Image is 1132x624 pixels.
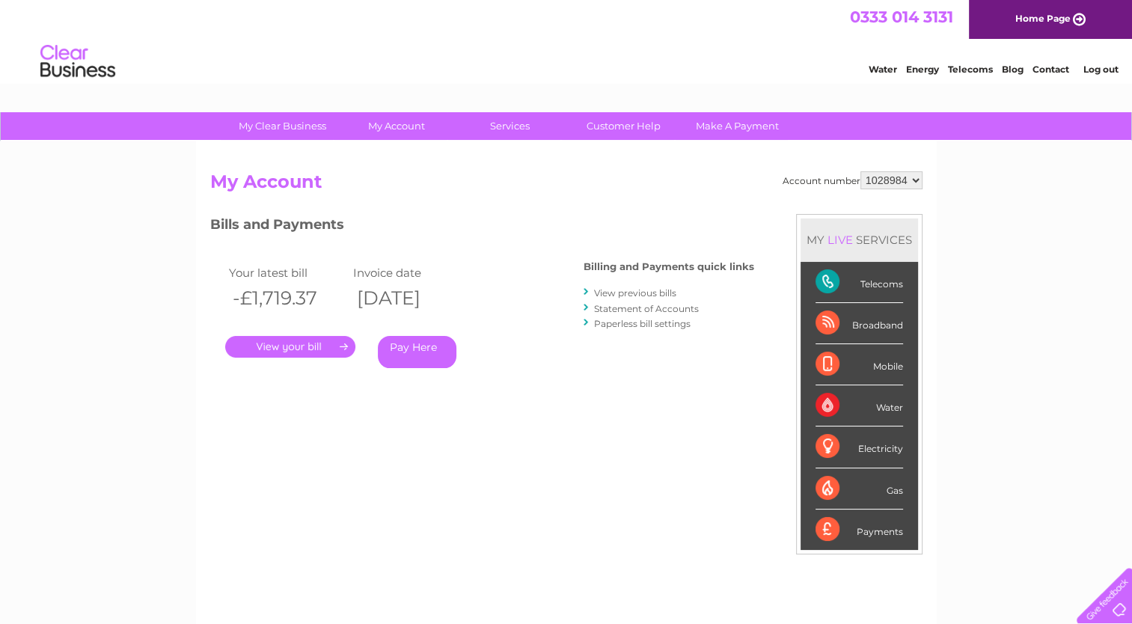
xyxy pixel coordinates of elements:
a: Customer Help [562,112,685,140]
h3: Bills and Payments [210,214,754,240]
a: Log out [1083,64,1118,75]
a: Water [869,64,897,75]
div: Clear Business is a trading name of Verastar Limited (registered in [GEOGRAPHIC_DATA] No. 3667643... [213,8,920,73]
div: Gas [816,468,903,510]
a: Paperless bill settings [594,318,691,329]
th: -£1,719.37 [225,283,349,313]
h2: My Account [210,171,923,200]
a: Make A Payment [676,112,799,140]
a: 0333 014 3131 [850,7,953,26]
td: Invoice date [349,263,474,283]
a: . [225,336,355,358]
th: [DATE] [349,283,474,313]
a: Services [448,112,572,140]
a: View previous bills [594,287,676,299]
a: My Clear Business [221,112,344,140]
div: Mobile [816,344,903,385]
div: Payments [816,510,903,550]
div: LIVE [824,233,856,247]
div: Telecoms [816,262,903,303]
td: Your latest bill [225,263,349,283]
img: logo.png [40,39,116,85]
a: Pay Here [378,336,456,368]
a: Energy [906,64,939,75]
a: My Account [334,112,458,140]
div: Broadband [816,303,903,344]
a: Contact [1032,64,1069,75]
a: Telecoms [948,64,993,75]
div: Electricity [816,426,903,468]
a: Blog [1002,64,1024,75]
div: Water [816,385,903,426]
div: Account number [783,171,923,189]
h4: Billing and Payments quick links [584,261,754,272]
a: Statement of Accounts [594,303,699,314]
div: MY SERVICES [801,218,918,261]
